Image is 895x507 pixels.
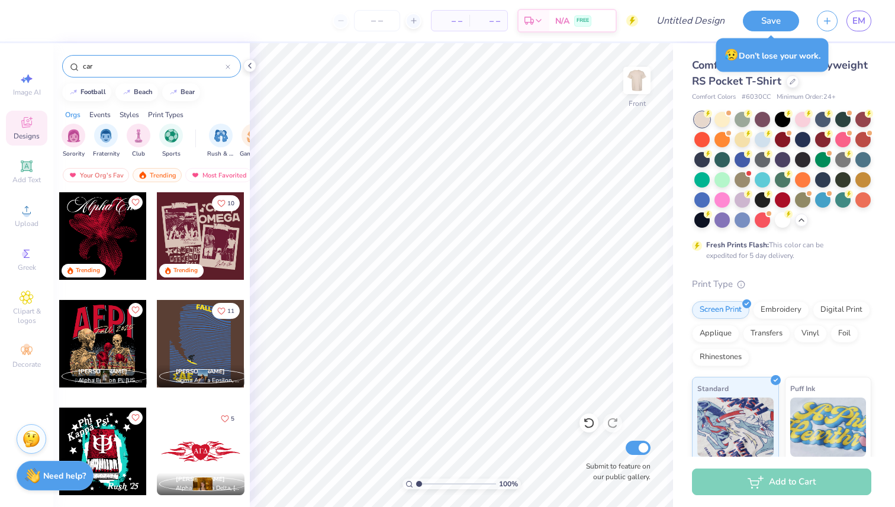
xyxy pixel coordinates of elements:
[207,124,234,159] div: filter for Rush & Bid
[753,301,809,319] div: Embroidery
[777,92,836,102] span: Minimum Order: 24 +
[62,124,85,159] button: filter button
[82,60,226,72] input: Try "Alpha"
[127,124,150,159] div: filter for Club
[78,367,127,376] span: [PERSON_NAME]
[122,89,131,96] img: trend_line.gif
[162,150,181,159] span: Sports
[176,484,240,493] span: Alpha Gamma Delta, [GEOGRAPHIC_DATA]
[148,109,183,120] div: Print Types
[162,83,200,101] button: bear
[6,306,47,325] span: Clipart & logos
[725,47,739,63] span: 😥
[93,124,120,159] div: filter for Fraternity
[240,124,267,159] button: filter button
[76,266,100,275] div: Trending
[692,277,871,291] div: Print Type
[577,17,589,25] span: FREE
[629,98,646,109] div: Front
[138,171,147,179] img: trending.gif
[647,9,734,33] input: Untitled Design
[743,325,790,343] div: Transfers
[207,150,234,159] span: Rush & Bid
[181,89,195,95] div: bear
[790,398,867,457] img: Puff Ink
[78,376,142,385] span: Alpha Epsilon Pi, [US_STATE][GEOGRAPHIC_DATA]
[439,15,462,27] span: – –
[477,15,500,27] span: – –
[69,89,78,96] img: trend_line.gif
[212,195,240,211] button: Like
[127,124,150,159] button: filter button
[15,219,38,228] span: Upload
[62,83,111,101] button: football
[743,11,799,31] button: Save
[580,461,651,482] label: Submit to feature on our public gallery.
[128,195,143,209] button: Like
[692,58,868,88] span: Comfort Colors Adult Heavyweight RS Pocket T-Shirt
[63,150,85,159] span: Sorority
[716,38,829,72] div: Don’t lose your work.
[120,109,139,120] div: Styles
[227,308,234,314] span: 11
[128,411,143,425] button: Like
[227,201,234,206] span: 10
[215,411,240,427] button: Like
[555,15,569,27] span: N/A
[697,398,774,457] img: Standard
[93,150,120,159] span: Fraternity
[212,303,240,319] button: Like
[65,109,81,120] div: Orgs
[115,83,158,101] button: beach
[742,92,771,102] span: # 6030CC
[247,129,260,143] img: Game Day Image
[81,89,106,95] div: football
[89,109,111,120] div: Events
[852,14,865,28] span: EM
[134,89,153,95] div: beach
[133,168,182,182] div: Trending
[625,69,649,92] img: Front
[173,266,198,275] div: Trending
[132,150,145,159] span: Club
[185,168,252,182] div: Most Favorited
[176,367,225,376] span: [PERSON_NAME]
[706,240,769,250] strong: Fresh Prints Flash:
[93,124,120,159] button: filter button
[99,129,112,143] img: Fraternity Image
[191,171,200,179] img: most_fav.gif
[692,92,736,102] span: Comfort Colors
[169,89,178,96] img: trend_line.gif
[12,360,41,369] span: Decorate
[176,376,240,385] span: Sigma Alpha Epsilon, [GEOGRAPHIC_DATA][US_STATE]
[13,88,41,97] span: Image AI
[240,124,267,159] div: filter for Game Day
[132,129,145,143] img: Club Image
[63,168,129,182] div: Your Org's Fav
[214,129,228,143] img: Rush & Bid Image
[692,301,749,319] div: Screen Print
[18,263,36,272] span: Greek
[67,129,81,143] img: Sorority Image
[697,382,729,395] span: Standard
[240,150,267,159] span: Game Day
[354,10,400,31] input: – –
[692,325,739,343] div: Applique
[794,325,827,343] div: Vinyl
[68,171,78,179] img: most_fav.gif
[706,240,852,261] div: This color can be expedited for 5 day delivery.
[692,348,749,366] div: Rhinestones
[14,131,40,141] span: Designs
[165,129,178,143] img: Sports Image
[128,303,143,317] button: Like
[231,416,234,422] span: 5
[159,124,183,159] div: filter for Sports
[499,479,518,489] span: 100 %
[207,124,234,159] button: filter button
[176,475,225,483] span: [PERSON_NAME]
[846,11,871,31] a: EM
[830,325,858,343] div: Foil
[159,124,183,159] button: filter button
[12,175,41,185] span: Add Text
[62,124,85,159] div: filter for Sorority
